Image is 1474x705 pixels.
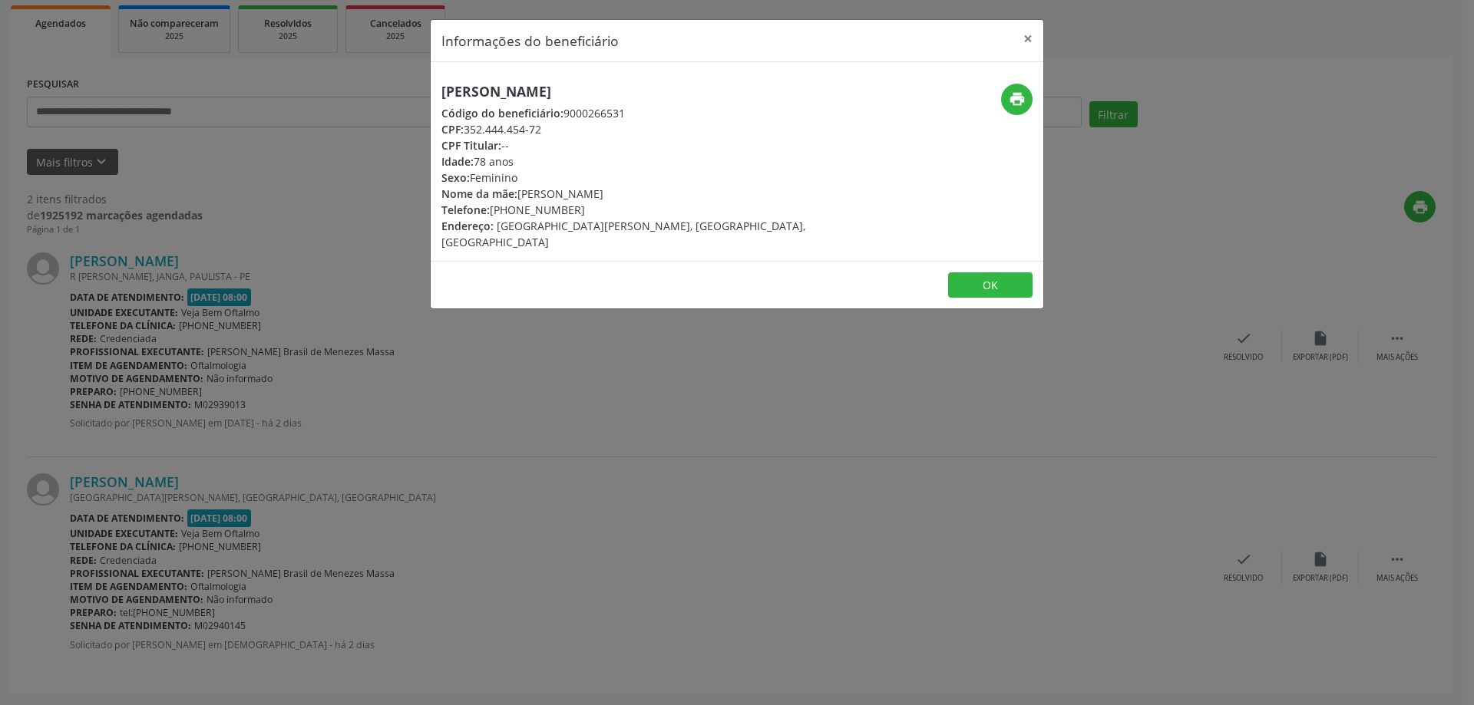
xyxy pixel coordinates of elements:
[1013,20,1043,58] button: Close
[441,84,828,100] h5: [PERSON_NAME]
[441,219,494,233] span: Endereço:
[948,272,1033,298] button: OK
[441,186,517,201] span: Nome da mãe:
[441,31,619,51] h5: Informações do beneficiário
[441,170,828,186] div: Feminino
[441,137,828,153] div: --
[441,170,470,185] span: Sexo:
[441,121,828,137] div: 352.444.454-72
[1009,91,1026,107] i: print
[441,219,805,249] span: [GEOGRAPHIC_DATA][PERSON_NAME], [GEOGRAPHIC_DATA], [GEOGRAPHIC_DATA]
[441,154,474,169] span: Idade:
[441,186,828,202] div: [PERSON_NAME]
[441,138,501,153] span: CPF Titular:
[441,202,828,218] div: [PHONE_NUMBER]
[1001,84,1033,115] button: print
[441,106,563,120] span: Código do beneficiário:
[441,105,828,121] div: 9000266531
[441,122,464,137] span: CPF:
[441,203,490,217] span: Telefone:
[441,153,828,170] div: 78 anos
